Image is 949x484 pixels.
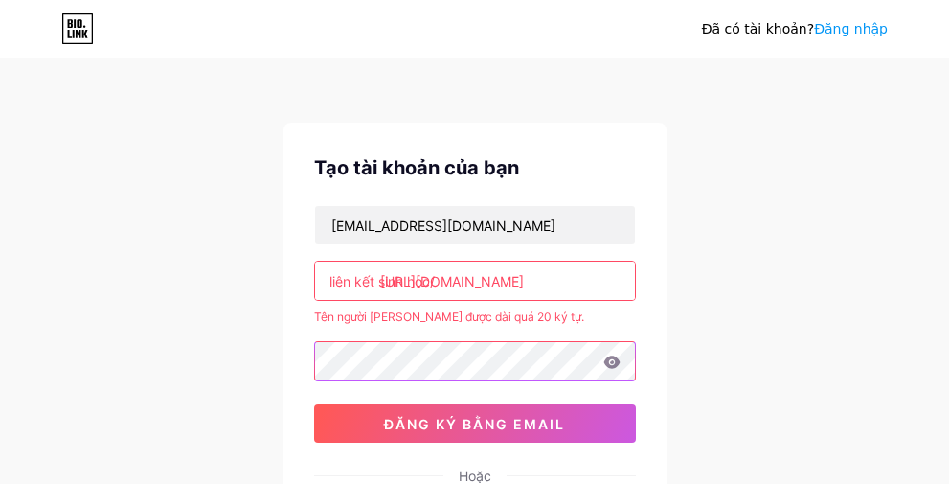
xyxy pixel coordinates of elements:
[329,273,435,289] font: liên kết sinh học/
[384,416,565,432] font: đăng ký bằng email
[314,156,519,179] font: Tạo tài khoản của bạn
[459,468,491,484] font: Hoặc
[315,262,635,300] input: tên người dùng
[314,310,584,324] font: Tên người [PERSON_NAME] được dài quá 20 ký tự.
[314,404,636,443] button: đăng ký bằng email
[814,21,888,36] a: Đăng nhập
[315,206,635,244] input: E-mail
[702,21,814,36] font: Đã có tài khoản?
